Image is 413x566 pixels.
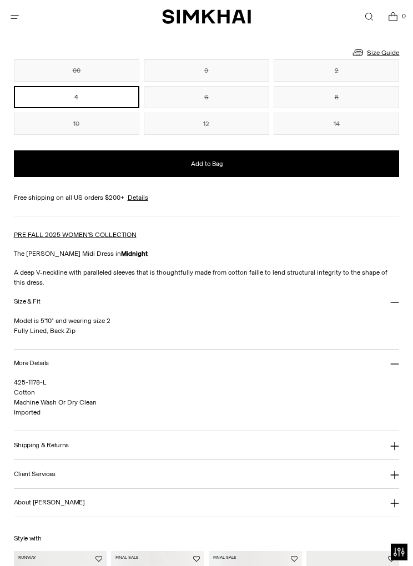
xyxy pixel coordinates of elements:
button: Add to Bag [14,150,400,177]
button: About [PERSON_NAME] [14,489,400,517]
iframe: Sign Up via Text for Offers [9,524,112,557]
a: Size Guide [351,46,399,59]
button: 00 [14,59,139,82]
span: 0 [399,11,409,21]
a: Open search modal [357,6,380,28]
p: The [PERSON_NAME] Midi Dress in [14,249,400,259]
button: 10 [14,113,139,135]
p: Model is 5'10" and wearing size 2 Fully Lined, Back Zip [14,316,400,336]
button: Add to Wishlist [193,555,200,562]
button: 0 [144,59,269,82]
div: Free shipping on all US orders $200+ [14,193,400,203]
button: Add to Wishlist [95,555,102,562]
button: Add to Wishlist [388,555,395,562]
h3: More Details [14,360,49,367]
button: Client Services [14,460,400,488]
h6: Style with [14,535,400,542]
button: 8 [274,86,399,108]
p: A deep V-neckline with paralleled sleeves that is thoughtfully made from cotton faille to lend st... [14,267,400,287]
button: 2 [274,59,399,82]
button: 6 [144,86,269,108]
button: Shipping & Returns [14,431,400,459]
a: PRE FALL 2025 WOMEN'S COLLECTION [14,231,137,239]
h3: Size & Fit [14,298,41,305]
button: 12 [144,113,269,135]
button: Size & Fit [14,287,400,316]
span: 425-1178-L Cotton Machine Wash Or Dry Clean Imported [14,378,97,416]
h3: Client Services [14,471,56,478]
strong: Midnight [121,250,148,257]
a: SIMKHAI [162,9,251,25]
button: More Details [14,350,400,378]
a: Open cart modal [381,6,404,28]
a: Details [128,193,148,203]
button: 4 [14,86,139,108]
span: Add to Bag [191,159,223,169]
h3: Shipping & Returns [14,442,69,449]
button: Open menu modal [3,6,26,28]
button: 14 [274,113,399,135]
h3: About [PERSON_NAME] [14,499,85,506]
button: Add to Wishlist [291,555,298,562]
